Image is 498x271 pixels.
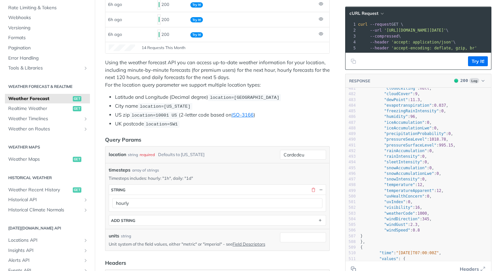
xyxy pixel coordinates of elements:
[384,182,415,187] span: "temperature"
[346,211,356,216] div: 503
[73,96,81,101] span: get
[420,86,429,91] span: null
[384,109,439,113] span: "freezingRainIntensity"
[384,154,420,159] span: "rainIntensity"
[109,215,326,225] button: ADD string
[360,149,434,153] span: : ,
[469,78,479,83] span: Log
[83,126,88,132] button: Show subpages for Weather on Routes
[384,222,408,227] span: "windGust"
[427,120,429,125] span: 0
[5,94,90,104] a: Weather Forecastget
[111,218,135,223] div: ADD string
[5,43,90,53] a: Pagination
[159,17,159,22] span: 200
[73,106,81,111] span: get
[429,149,432,153] span: 0
[360,205,422,210] span: : ,
[8,116,81,122] span: Weather Timelines
[441,109,444,113] span: 0
[346,137,356,142] div: 490
[318,187,324,193] button: Hide
[346,171,356,176] div: 496
[140,150,155,159] div: required
[310,187,316,193] button: Delete
[8,105,71,112] span: Realtime Weather
[415,92,417,96] span: 9
[8,14,88,21] span: Webhooks
[232,112,254,118] a: ISO-3166
[5,104,90,114] a: Realtime Weatherget
[468,56,488,66] button: Try It!
[8,247,81,254] span: Insights API
[115,94,330,101] li: Latitude and Longitude (Decimal degree)
[5,23,90,33] a: Versioning
[422,177,425,181] span: 0
[5,144,90,150] h2: Weather Maps
[109,150,126,159] label: location
[349,78,371,84] button: RESPONSE
[360,97,422,102] span: : ,
[5,185,90,195] a: Weather Recent Historyget
[384,217,420,221] span: "windDirection"
[346,239,356,245] div: 508
[360,200,413,204] span: : ,
[108,2,122,7] span: 6h ago
[121,233,131,239] div: string
[358,28,449,33] span: \
[346,21,357,27] div: 1
[157,29,185,40] div: 200
[384,160,422,164] span: "sleetIntensity"
[436,188,441,193] span: 12
[347,10,386,17] button: cURL Request
[360,120,432,125] span: : ,
[454,79,458,83] span: 200
[408,200,410,204] span: 0
[360,234,363,238] span: }
[360,160,429,164] span: : ,
[83,116,88,122] button: Show subpages for Weather Timelines
[109,241,277,247] p: Unit system of the field values, either "metric" or "imperial" - see
[73,157,81,162] span: get
[8,5,88,11] span: Rate Limiting & Tokens
[8,237,81,244] span: Locations API
[109,232,119,239] label: units
[413,228,420,232] span: 0.8
[429,166,432,170] span: 0
[346,103,356,108] div: 484
[360,217,432,221] span: : ,
[434,126,436,130] span: 0
[5,114,90,124] a: Weather TimelinesShow subpages for Weather Timelines
[358,40,456,44] span: \
[384,131,446,136] span: "precipitationProbability"
[346,199,356,205] div: 501
[384,149,427,153] span: "rainAccumulation"
[346,131,356,137] div: 489
[370,22,391,27] span: --request
[346,45,357,51] div: 5
[384,194,425,199] span: "uvHealthConcern"
[384,97,408,102] span: "dewPoint"
[8,95,71,102] span: Weather Forecast
[8,45,88,51] span: Pagination
[417,211,427,216] span: 1000
[346,91,356,97] div: 482
[115,111,330,119] li: US zip (2-letter code based on )
[427,194,429,199] span: 0
[346,182,356,188] div: 498
[8,25,88,31] span: Versioning
[5,256,90,265] a: Alerts APIShow subpages for Alerts API
[360,166,434,170] span: : ,
[384,103,432,108] span: "evapotranspiration"
[425,160,427,164] span: 0
[346,33,357,39] div: 3
[384,188,434,193] span: "temperatureApparent"
[346,176,356,182] div: 497
[8,207,81,213] span: Historical Climate Normals
[5,3,90,13] a: Rate Limiting & Tokens
[379,257,399,261] span: "values"
[384,205,413,210] span: "visibility"
[159,2,159,7] span: 200
[346,108,356,114] div: 485
[346,194,356,199] div: 500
